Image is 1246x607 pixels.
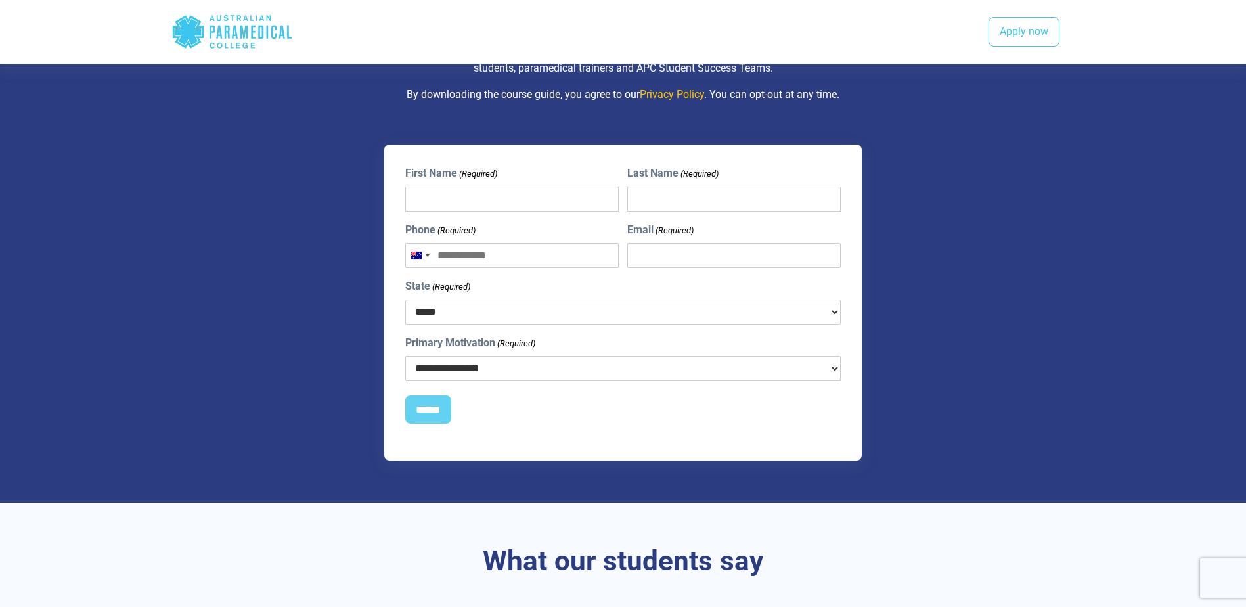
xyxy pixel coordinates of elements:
[239,545,1008,578] h3: What our students say
[655,224,694,237] span: (Required)
[627,166,719,181] label: Last Name
[171,11,293,53] div: Australian Paramedical College
[405,279,470,294] label: State
[496,337,535,350] span: (Required)
[405,222,476,238] label: Phone
[989,17,1059,47] a: Apply now
[436,224,476,237] span: (Required)
[627,222,694,238] label: Email
[405,335,535,351] label: Primary Motivation
[458,168,497,181] span: (Required)
[431,281,470,294] span: (Required)
[680,168,719,181] span: (Required)
[239,87,1008,102] p: By downloading the course guide, you agree to our . You can opt-out at any time.
[405,166,497,181] label: First Name
[640,88,704,101] a: Privacy Policy
[406,244,434,267] button: Selected country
